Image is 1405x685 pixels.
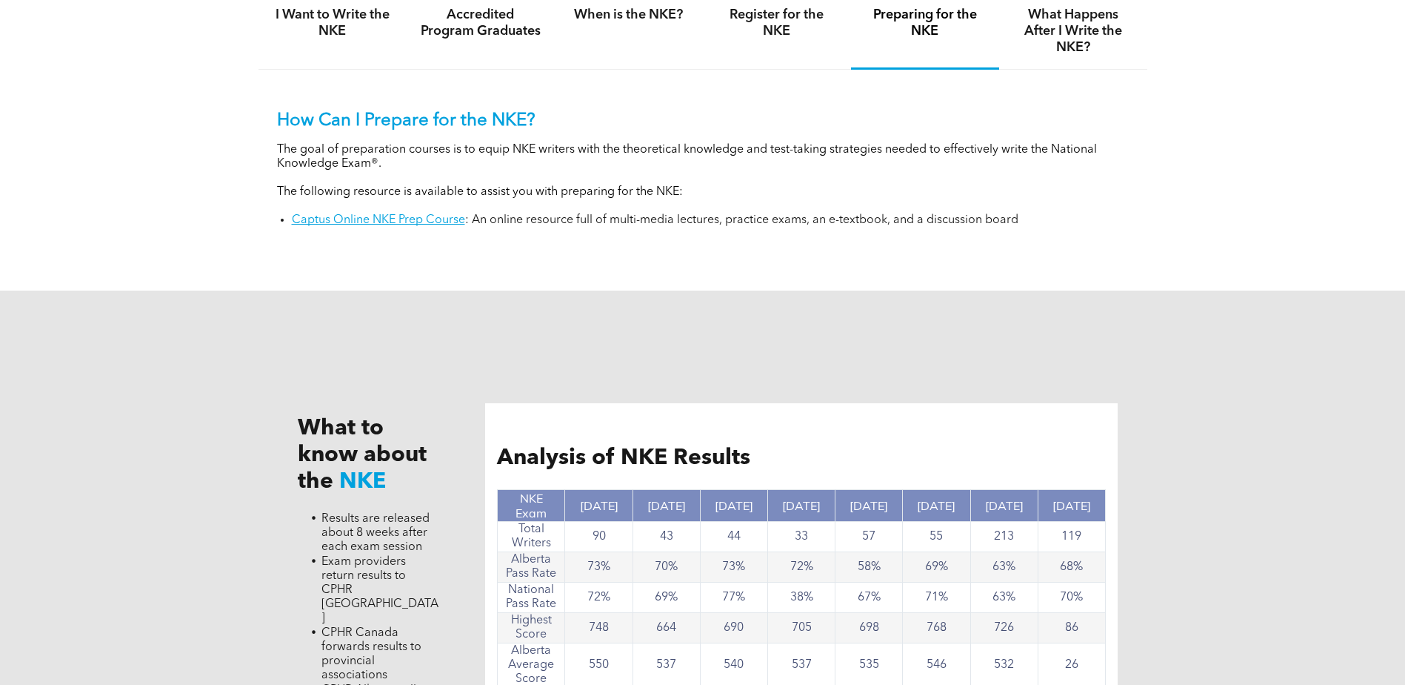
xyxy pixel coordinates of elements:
td: 73% [565,552,633,583]
td: 726 [970,613,1038,643]
td: 664 [633,613,700,643]
h4: What Happens After I Write the NKE? [1012,7,1134,56]
span: What to know about the [298,417,427,493]
td: 67% [835,583,903,613]
th: [DATE] [835,490,903,522]
td: 70% [633,552,700,583]
th: [DATE] [633,490,700,522]
th: [DATE] [903,490,970,522]
td: 768 [903,613,970,643]
li: : An online resource full of multi-media lectures, practice exams, an e-textbook, and a discussio... [292,214,1129,228]
h4: Register for the NKE [716,7,838,39]
td: 69% [633,583,700,613]
td: 690 [700,613,767,643]
td: 86 [1038,613,1105,643]
td: 748 [565,613,633,643]
span: CPHR Canada forwards results to provincial associations [321,627,421,681]
td: Alberta Pass Rate [498,552,565,583]
a: Captus Online NKE Prep Course [292,214,465,226]
td: 73% [700,552,767,583]
td: 90 [565,522,633,552]
td: 119 [1038,522,1105,552]
td: National Pass Rate [498,583,565,613]
td: 55 [903,522,970,552]
td: 698 [835,613,903,643]
td: 43 [633,522,700,552]
td: 63% [970,552,1038,583]
td: 72% [768,552,835,583]
td: 70% [1038,583,1105,613]
h4: Accredited Program Graduates [420,7,541,39]
span: Analysis of NKE Results [497,447,750,469]
td: 58% [835,552,903,583]
td: 38% [768,583,835,613]
td: 44 [700,522,767,552]
h4: I Want to Write the NKE [272,7,393,39]
td: 77% [700,583,767,613]
h4: Preparing for the NKE [864,7,986,39]
td: 705 [768,613,835,643]
p: The following resource is available to assist you with preparing for the NKE: [277,185,1129,199]
td: 72% [565,583,633,613]
h4: When is the NKE? [568,7,690,23]
th: [DATE] [970,490,1038,522]
td: 63% [970,583,1038,613]
p: How Can I Prepare for the NKE? [277,110,1129,132]
th: NKE Exam [498,490,565,522]
td: 213 [970,522,1038,552]
td: 69% [903,552,970,583]
th: [DATE] [565,490,633,522]
th: [DATE] [1038,490,1105,522]
td: 57 [835,522,903,552]
td: 71% [903,583,970,613]
td: 33 [768,522,835,552]
th: [DATE] [768,490,835,522]
td: 68% [1038,552,1105,583]
td: Highest Score [498,613,565,643]
p: The goal of preparation courses is to equip NKE writers with the theoretical knowledge and test-t... [277,143,1129,171]
th: [DATE] [700,490,767,522]
span: Exam providers return results to CPHR [GEOGRAPHIC_DATA] [321,556,438,624]
span: NKE [339,471,386,493]
span: Results are released about 8 weeks after each exam session [321,513,430,553]
td: Total Writers [498,522,565,552]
